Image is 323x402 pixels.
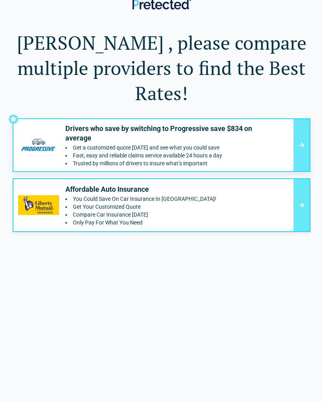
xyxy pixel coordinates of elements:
[65,219,216,226] li: Only Pay For What You Need
[65,211,216,218] li: Compare Car Insurance Today
[65,160,278,166] li: Trusted by millions of drivers to insure what’s important
[18,195,59,215] img: libertymutual's logo
[65,204,216,210] li: Get Your Customized Quote
[65,124,278,143] p: Drivers who save by switching to Progressive save $834 on average
[65,196,216,202] li: You Could Save On Car Insurance In Augusta!
[13,30,310,106] h1: [PERSON_NAME] , please compare multiple providers to find the Best Rates!
[65,144,278,151] li: Get a customized quote today and see what you could save
[13,178,310,232] a: libertymutual's logoAffordable Auto InsuranceYou Could Save On Car Insurance In [GEOGRAPHIC_DATA]...
[13,118,310,172] a: progressive's logoDrivers who save by switching to Progressive save $834 on averageGet a customiz...
[18,135,59,155] img: progressive's logo
[65,152,278,159] li: Fast, easy and reliable claims service available 24 hours a day
[65,185,216,194] p: Affordable Auto Insurance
